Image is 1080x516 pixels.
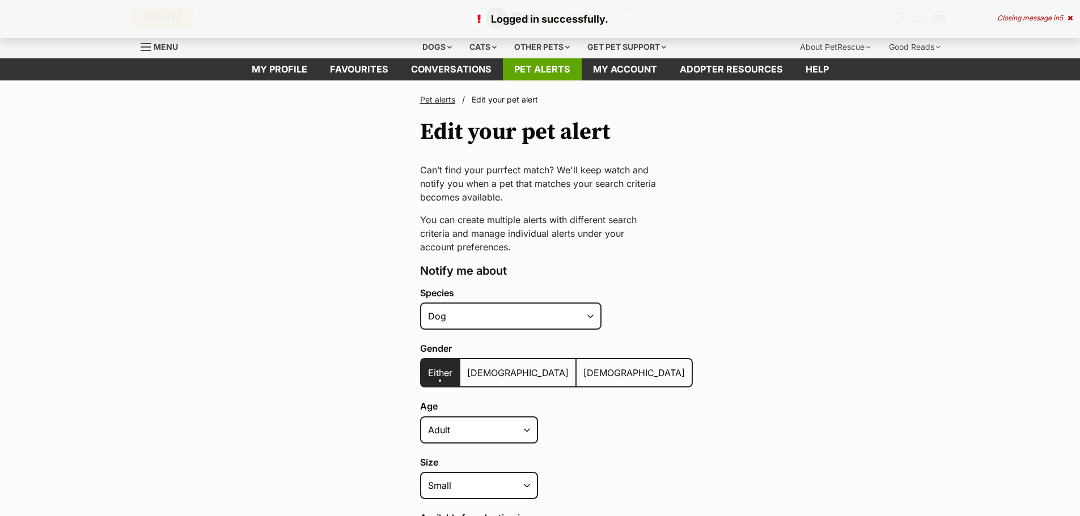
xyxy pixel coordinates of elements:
[881,36,948,58] div: Good Reads
[420,119,610,145] h1: Edit your pet alert
[420,213,660,254] p: You can create multiple alerts with different search criteria and manage individual alerts under ...
[467,367,569,378] span: [DEMOGRAPHIC_DATA]
[472,95,538,104] span: Edit your pet alert
[420,288,693,298] label: Species
[506,36,578,58] div: Other pets
[579,36,674,58] div: Get pet support
[420,95,455,104] a: Pet alerts
[141,36,186,56] a: Menu
[420,264,507,278] span: Notify me about
[400,58,503,80] a: conversations
[583,367,685,378] span: [DEMOGRAPHIC_DATA]
[420,343,693,353] label: Gender
[503,58,582,80] a: Pet alerts
[462,94,465,105] span: /
[420,163,660,204] p: Can’t find your purrfect match? We'll keep watch and notify you when a pet that matches your sear...
[319,58,400,80] a: Favourites
[668,58,794,80] a: Adopter resources
[420,401,693,411] label: Age
[414,36,460,58] div: Dogs
[792,36,879,58] div: About PetRescue
[420,94,660,105] nav: Breadcrumbs
[794,58,840,80] a: Help
[428,367,452,378] span: Either
[461,36,505,58] div: Cats
[154,42,178,52] span: Menu
[240,58,319,80] a: My profile
[582,58,668,80] a: My account
[420,457,693,467] label: Size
